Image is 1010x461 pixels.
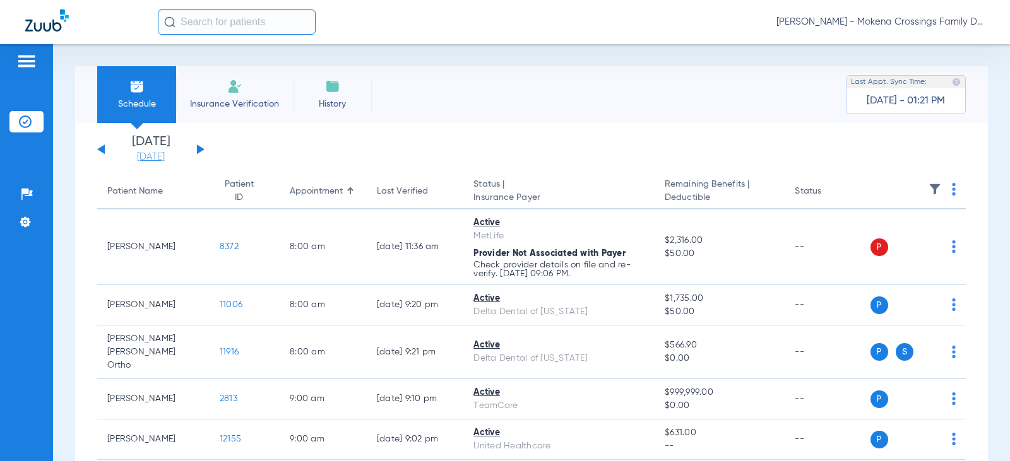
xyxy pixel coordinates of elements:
span: History [302,98,362,110]
li: [DATE] [113,136,189,163]
td: [DATE] 11:36 AM [367,209,463,285]
span: $1,735.00 [665,292,775,305]
div: Appointment [290,185,343,198]
img: group-dot-blue.svg [952,298,956,311]
span: Insurance Payer [473,191,645,204]
span: 8372 [220,242,239,251]
span: S [896,343,913,361]
div: Patient ID [220,178,258,204]
div: Patient Name [107,185,163,198]
td: -- [785,325,870,379]
img: group-dot-blue.svg [952,433,956,445]
span: $999,999.00 [665,386,775,399]
div: Active [473,386,645,399]
span: Insurance Verification [186,98,283,110]
span: P [870,431,888,448]
span: Schedule [107,98,167,110]
div: Last Verified [377,185,428,198]
th: Remaining Benefits | [655,174,785,209]
td: [PERSON_NAME] [97,379,210,419]
img: Schedule [129,79,145,94]
div: Active [473,426,645,440]
span: 2813 [220,394,237,403]
img: group-dot-blue.svg [952,240,956,253]
td: 9:00 AM [280,419,367,460]
td: [DATE] 9:02 PM [367,419,463,460]
td: [PERSON_NAME] [97,285,210,325]
div: Active [473,292,645,305]
img: group-dot-blue.svg [952,346,956,358]
div: Patient ID [220,178,270,204]
td: -- [785,285,870,325]
img: last sync help info [952,78,961,86]
span: P [870,390,888,408]
div: Appointment [290,185,357,198]
td: [PERSON_NAME] [97,419,210,460]
td: 8:00 AM [280,325,367,379]
div: Active [473,339,645,352]
span: 12155 [220,435,241,443]
span: P [870,238,888,256]
img: Zuub Logo [25,9,69,32]
th: Status [785,174,870,209]
span: $50.00 [665,305,775,318]
td: -- [785,209,870,285]
span: 11006 [220,300,242,309]
div: Delta Dental of [US_STATE] [473,305,645,318]
img: Manual Insurance Verification [227,79,242,94]
span: $2,316.00 [665,234,775,247]
span: Deductible [665,191,775,204]
td: [PERSON_NAME] [97,209,210,285]
span: $50.00 [665,247,775,260]
div: Active [473,216,645,230]
span: $0.00 [665,352,775,365]
img: group-dot-blue.svg [952,392,956,405]
span: -- [665,440,775,453]
span: $566.90 [665,339,775,352]
input: Search for patients [158,9,316,35]
th: Status | [463,174,655,209]
span: P [870,343,888,361]
div: MetLife [473,230,645,243]
p: Check provider details on file and re-verify. [DATE] 09:06 PM. [473,260,645,278]
img: Search Icon [164,16,175,28]
span: P [870,296,888,314]
td: -- [785,379,870,419]
td: 9:00 AM [280,379,367,419]
img: History [325,79,340,94]
span: $631.00 [665,426,775,440]
img: group-dot-blue.svg [952,183,956,195]
span: Provider Not Associated with Payer [473,249,626,258]
div: TeamCare [473,399,645,412]
td: [DATE] 9:20 PM [367,285,463,325]
span: Last Appt. Sync Time: [851,76,927,88]
td: 8:00 AM [280,285,367,325]
div: United Healthcare [473,440,645,453]
div: Delta Dental of [US_STATE] [473,352,645,365]
td: [DATE] 9:21 PM [367,325,463,379]
img: hamburger-icon [16,54,37,69]
img: filter.svg [929,183,941,195]
a: [DATE] [113,151,189,163]
div: Patient Name [107,185,199,198]
td: [DATE] 9:10 PM [367,379,463,419]
span: [PERSON_NAME] - Mokena Crossings Family Dental [776,16,985,28]
td: -- [785,419,870,460]
td: [PERSON_NAME] [PERSON_NAME] Ortho [97,325,210,379]
div: Last Verified [377,185,453,198]
span: 11916 [220,347,239,356]
span: $0.00 [665,399,775,412]
span: [DATE] - 01:21 PM [867,95,945,107]
td: 8:00 AM [280,209,367,285]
